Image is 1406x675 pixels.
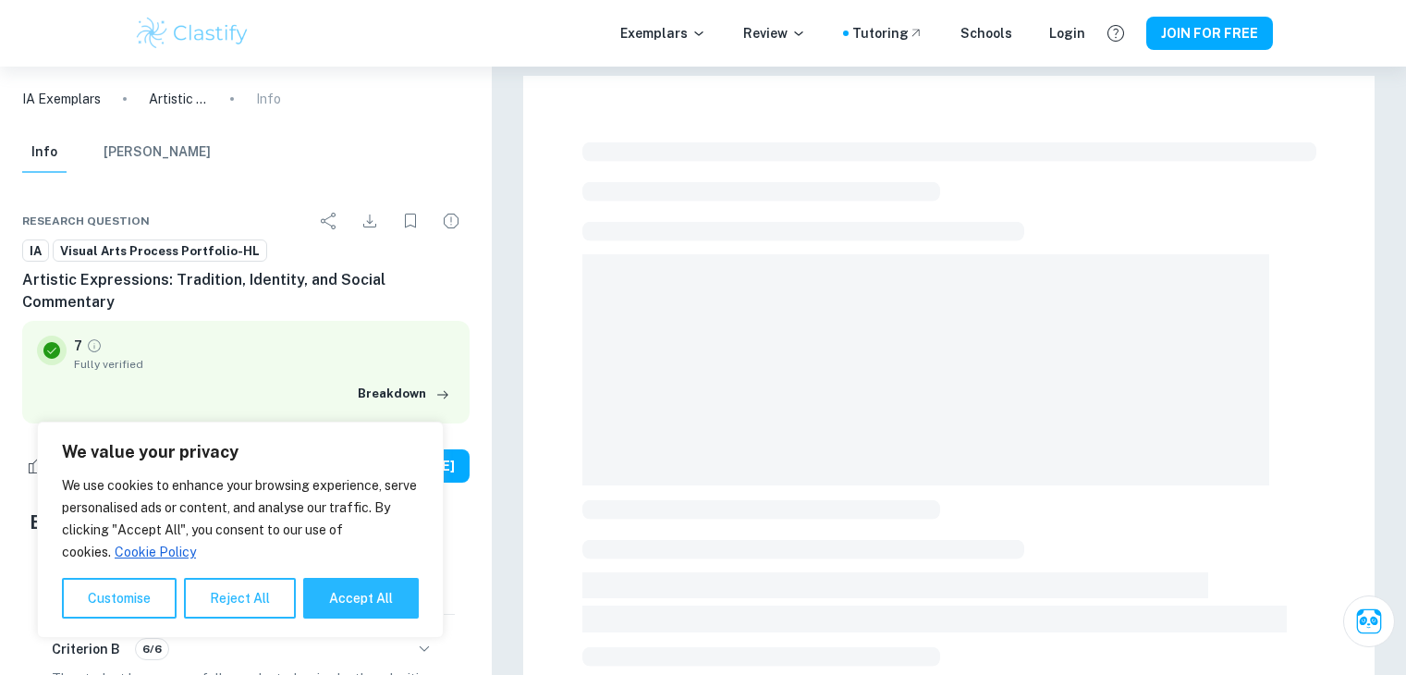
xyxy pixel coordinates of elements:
[62,578,177,619] button: Customise
[53,239,267,263] a: Visual Arts Process Portfolio-HL
[303,578,419,619] button: Accept All
[620,23,706,43] p: Exemplars
[184,578,296,619] button: Reject All
[743,23,806,43] p: Review
[37,422,444,638] div: We value your privacy
[114,544,197,560] a: Cookie Policy
[136,641,168,657] span: 6/6
[22,239,49,263] a: IA
[30,509,462,536] h5: Examiner's summary
[54,242,266,261] span: Visual Arts Process Portfolio-HL
[1343,595,1395,647] button: Ask Clai
[392,202,429,239] div: Bookmark
[256,89,281,109] p: Info
[62,474,419,563] p: We use cookies to enhance your browsing experience, serve personalised ads or content, and analys...
[1100,18,1131,49] button: Help and Feedback
[22,269,470,313] h6: Artistic Expressions: Tradition, Identity, and Social Commentary
[22,213,150,229] span: Research question
[86,337,103,354] a: Grade fully verified
[134,15,251,52] img: Clastify logo
[353,380,455,408] button: Breakdown
[960,23,1012,43] a: Schools
[1049,23,1085,43] a: Login
[52,639,120,659] h6: Criterion B
[74,356,455,373] span: Fully verified
[311,202,348,239] div: Share
[74,336,82,356] p: 7
[22,132,67,173] button: Info
[104,132,211,173] button: [PERSON_NAME]
[351,202,388,239] div: Download
[433,202,470,239] div: Report issue
[149,89,208,109] p: Artistic Expressions: Tradition, Identity, and Social Commentary
[22,451,88,481] div: Like
[62,441,419,463] p: We value your privacy
[22,89,101,109] a: IA Exemplars
[852,23,923,43] a: Tutoring
[23,242,48,261] span: IA
[1146,17,1273,50] button: JOIN FOR FREE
